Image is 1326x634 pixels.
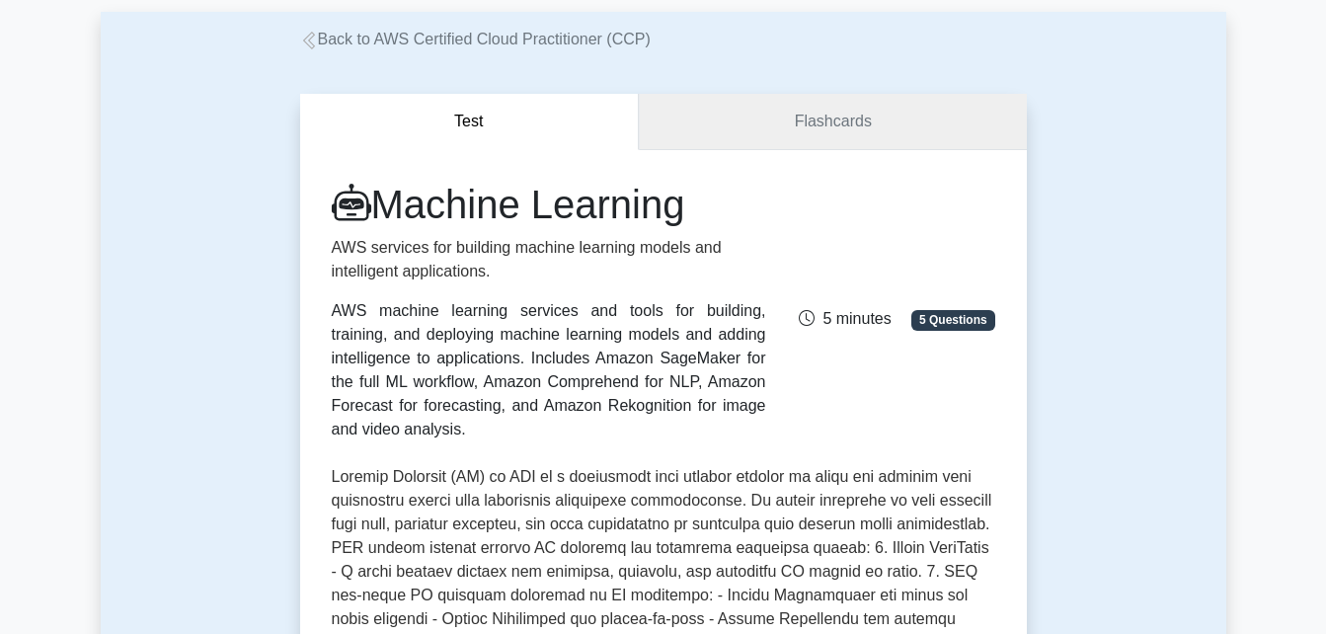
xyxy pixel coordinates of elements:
[332,181,766,228] h1: Machine Learning
[332,236,766,283] p: AWS services for building machine learning models and intelligent applications.
[799,310,891,327] span: 5 minutes
[300,31,651,47] a: Back to AWS Certified Cloud Practitioner (CCP)
[639,94,1026,150] a: Flashcards
[300,94,640,150] button: Test
[332,299,766,441] div: AWS machine learning services and tools for building, training, and deploying machine learning mo...
[911,310,994,330] span: 5 Questions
